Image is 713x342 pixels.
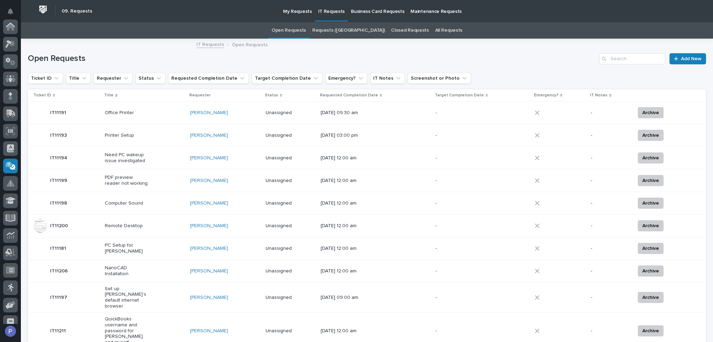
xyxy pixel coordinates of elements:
[321,110,364,116] p: [DATE] 09:30 am
[28,237,706,260] tr: IT11181IT11181 PC Setup for [PERSON_NAME][PERSON_NAME] Unassigned[DATE] 12:00 am--Archive
[50,267,69,274] p: IT11206
[642,244,659,253] span: Archive
[190,328,228,334] a: [PERSON_NAME]
[105,265,148,277] p: NanoCAD Installation
[435,92,484,99] p: Target Completion Date
[50,244,68,252] p: IT11181
[28,147,706,169] tr: IT11194IT11194 Need PC wakeup issue investigated[PERSON_NAME] Unassigned[DATE] 12:00 am--Archive
[599,53,665,64] input: Search
[638,292,664,303] button: Archive
[321,268,364,274] p: [DATE] 12:00 am
[436,295,479,301] p: -
[436,223,479,229] p: -
[320,92,378,99] p: Requested Completion Date
[325,73,367,84] button: Emergency?
[50,176,69,184] p: IT11199
[266,178,309,184] p: Unassigned
[590,92,608,99] p: IT Notes
[168,73,249,84] button: Requested Completion Date
[265,92,278,99] p: Status
[50,222,69,229] p: IT11200
[135,73,165,84] button: Status
[190,110,228,116] a: [PERSON_NAME]
[66,73,91,84] button: Title
[266,155,309,161] p: Unassigned
[312,22,385,39] a: Requests ([GEOGRAPHIC_DATA])
[196,40,224,48] a: IT Requests
[642,154,659,162] span: Archive
[266,295,309,301] p: Unassigned
[591,328,629,334] p: -
[436,155,479,161] p: -
[9,8,18,19] div: Notifications
[642,293,659,302] span: Archive
[105,223,148,229] p: Remote Desktop
[190,223,228,229] a: [PERSON_NAME]
[105,242,148,254] p: PC Setup for [PERSON_NAME]
[28,283,706,313] tr: IT11197IT11197 Set up [PERSON_NAME]'s default internet browser[PERSON_NAME] Unassigned[DATE] 09:0...
[436,178,479,184] p: -
[266,200,309,206] p: Unassigned
[28,124,706,147] tr: IT11193IT11193 Printer Setup[PERSON_NAME] Unassigned[DATE] 03:00 pm--Archive
[534,92,558,99] p: Emergency?
[266,110,309,116] p: Unassigned
[436,110,479,116] p: -
[436,246,479,252] p: -
[642,327,659,335] span: Archive
[638,107,664,118] button: Archive
[391,22,429,39] a: Closed Requests
[321,133,364,138] p: [DATE] 03:00 pm
[638,243,664,254] button: Archive
[50,199,69,206] p: IT11198
[408,73,471,84] button: Screenshot or Photo
[436,200,479,206] p: -
[638,130,664,141] button: Archive
[266,268,309,274] p: Unassigned
[642,267,659,275] span: Archive
[190,133,228,138] a: [PERSON_NAME]
[50,154,69,161] p: IT11194
[232,40,268,48] p: Open Requests
[591,133,629,138] p: -
[266,133,309,138] p: Unassigned
[28,169,706,192] tr: IT11199IT11199 PDF preview reader not working[PERSON_NAME] Unassigned[DATE] 12:00 am--Archive
[33,92,51,99] p: Ticket ID
[436,328,479,334] p: -
[28,73,63,84] button: Ticket ID
[266,223,309,229] p: Unassigned
[105,286,148,309] p: Set up [PERSON_NAME]'s default internet browser
[190,155,228,161] a: [PERSON_NAME]
[591,268,629,274] p: -
[189,92,211,99] p: Requester
[638,220,664,231] button: Archive
[642,176,659,185] span: Archive
[591,178,629,184] p: -
[591,110,629,116] p: -
[50,293,69,301] p: IT11197
[321,223,364,229] p: [DATE] 12:00 am
[50,327,67,334] p: IT11211
[190,246,228,252] a: [PERSON_NAME]
[252,73,322,84] button: Target Completion Date
[591,295,629,301] p: -
[28,54,596,64] h1: Open Requests
[37,3,49,16] img: Workspace Logo
[321,295,364,301] p: [DATE] 09:00 am
[266,246,309,252] p: Unassigned
[642,109,659,117] span: Archive
[681,56,702,61] span: Add New
[105,133,148,138] p: Printer Setup
[591,200,629,206] p: -
[321,246,364,252] p: [DATE] 12:00 am
[105,110,148,116] p: Office Printer
[591,223,629,229] p: -
[94,73,133,84] button: Requester
[104,92,113,99] p: Title
[3,324,18,339] button: users-avatar
[642,199,659,207] span: Archive
[638,198,664,209] button: Archive
[669,53,706,64] a: Add New
[638,265,664,277] button: Archive
[105,152,148,164] p: Need PC wakeup issue investigated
